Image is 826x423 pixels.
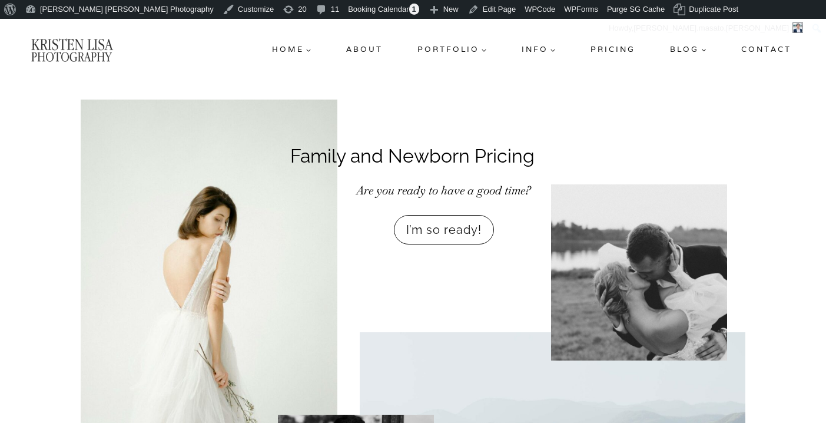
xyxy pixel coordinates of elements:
a: Howdy, [605,19,808,38]
span: Home [272,44,311,56]
a: Home [267,39,316,60]
a: About [341,39,387,60]
a: Contact [737,39,796,60]
span: Info [522,44,556,56]
nav: Primary Navigation [267,39,796,60]
h3: Are you ready to have a good time? [356,184,532,196]
span: I’m so ready! [406,220,482,239]
a: Info [517,39,560,60]
span: Portfolio [417,44,487,56]
a: Portfolio [413,39,492,60]
span: Blog [670,44,706,56]
h3: Family and Newborn Pricing [290,147,680,166]
span: [PERSON_NAME].masato.[PERSON_NAME] [633,24,789,32]
span: 1 [409,4,419,15]
a: Pricing [586,39,640,60]
a: Blog [665,39,711,60]
img: Kristen Lisa Photography [30,37,114,62]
